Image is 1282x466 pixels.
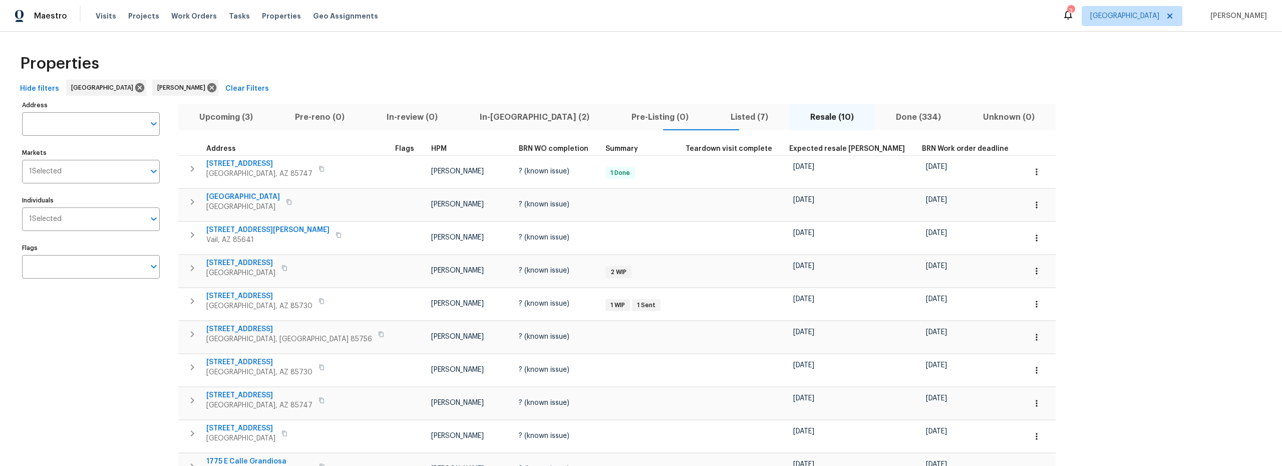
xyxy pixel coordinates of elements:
[926,163,947,170] span: [DATE]
[968,110,1050,124] span: Unknown (0)
[66,80,146,96] div: [GEOGRAPHIC_DATA]
[71,83,137,93] span: [GEOGRAPHIC_DATA]
[431,267,484,274] span: [PERSON_NAME]
[519,399,569,406] span: ? (known issue)
[616,110,704,124] span: Pre-Listing (0)
[793,329,814,336] span: [DATE]
[793,229,814,237] span: [DATE]
[206,367,312,377] span: [GEOGRAPHIC_DATA], AZ 85730
[431,333,484,340] span: [PERSON_NAME]
[1090,11,1159,21] span: [GEOGRAPHIC_DATA]
[1206,11,1267,21] span: [PERSON_NAME]
[171,11,217,21] span: Work Orders
[157,83,209,93] span: [PERSON_NAME]
[206,235,330,245] span: Vail, AZ 85641
[184,110,268,124] span: Upcoming (3)
[431,366,484,373] span: [PERSON_NAME]
[793,163,814,170] span: [DATE]
[519,145,588,152] span: BRN WO completion
[926,196,947,203] span: [DATE]
[519,234,569,241] span: ? (known issue)
[793,428,814,435] span: [DATE]
[431,201,484,208] span: [PERSON_NAME]
[20,59,99,69] span: Properties
[519,366,569,373] span: ? (known issue)
[34,11,67,21] span: Maestro
[22,197,160,203] label: Individuals
[686,145,772,152] span: Teardown visit complete
[519,300,569,307] span: ? (known issue)
[793,263,814,270] span: [DATE]
[793,296,814,303] span: [DATE]
[795,110,869,124] span: Resale (10)
[465,110,604,124] span: In-[GEOGRAPHIC_DATA] (2)
[922,145,1009,152] span: BRN Work order deadline
[431,234,484,241] span: [PERSON_NAME]
[881,110,956,124] span: Done (334)
[152,80,218,96] div: [PERSON_NAME]
[280,110,360,124] span: Pre-reno (0)
[519,432,569,439] span: ? (known issue)
[206,390,312,400] span: [STREET_ADDRESS]
[206,301,312,311] span: [GEOGRAPHIC_DATA], AZ 85730
[206,334,372,344] span: [GEOGRAPHIC_DATA], [GEOGRAPHIC_DATA] 85756
[96,11,116,21] span: Visits
[431,145,447,152] span: HPM
[128,11,159,21] span: Projects
[262,11,301,21] span: Properties
[716,110,783,124] span: Listed (7)
[206,324,372,334] span: [STREET_ADDRESS]
[789,145,905,152] span: Expected resale [PERSON_NAME]
[206,357,312,367] span: [STREET_ADDRESS]
[313,11,378,21] span: Geo Assignments
[519,333,569,340] span: ? (known issue)
[372,110,453,124] span: In-review (0)
[926,362,947,369] span: [DATE]
[206,192,280,202] span: [GEOGRAPHIC_DATA]
[926,329,947,336] span: [DATE]
[206,225,330,235] span: [STREET_ADDRESS][PERSON_NAME]
[206,258,275,268] span: [STREET_ADDRESS]
[206,159,312,169] span: [STREET_ADDRESS]
[206,202,280,212] span: [GEOGRAPHIC_DATA]
[206,145,236,152] span: Address
[147,117,161,131] button: Open
[22,102,160,108] label: Address
[606,169,634,177] span: 1 Done
[926,263,947,270] span: [DATE]
[793,395,814,402] span: [DATE]
[1067,6,1074,16] div: 3
[206,291,312,301] span: [STREET_ADDRESS]
[22,245,160,251] label: Flags
[229,13,250,20] span: Tasks
[519,168,569,175] span: ? (known issue)
[606,301,629,310] span: 1 WIP
[16,80,63,98] button: Hide filters
[206,268,275,278] span: [GEOGRAPHIC_DATA]
[206,433,275,443] span: [GEOGRAPHIC_DATA]
[22,150,160,156] label: Markets
[605,145,638,152] span: Summary
[431,399,484,406] span: [PERSON_NAME]
[606,268,630,277] span: 2 WIP
[395,145,414,152] span: Flags
[926,296,947,303] span: [DATE]
[221,80,273,98] button: Clear Filters
[147,212,161,226] button: Open
[206,169,312,179] span: [GEOGRAPHIC_DATA], AZ 85747
[225,83,269,95] span: Clear Filters
[431,168,484,175] span: [PERSON_NAME]
[519,267,569,274] span: ? (known issue)
[29,167,62,176] span: 1 Selected
[29,215,62,223] span: 1 Selected
[20,83,59,95] span: Hide filters
[633,301,660,310] span: 1 Sent
[519,201,569,208] span: ? (known issue)
[206,400,312,410] span: [GEOGRAPHIC_DATA], AZ 85747
[431,432,484,439] span: [PERSON_NAME]
[793,196,814,203] span: [DATE]
[431,300,484,307] span: [PERSON_NAME]
[206,423,275,433] span: [STREET_ADDRESS]
[926,395,947,402] span: [DATE]
[147,164,161,178] button: Open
